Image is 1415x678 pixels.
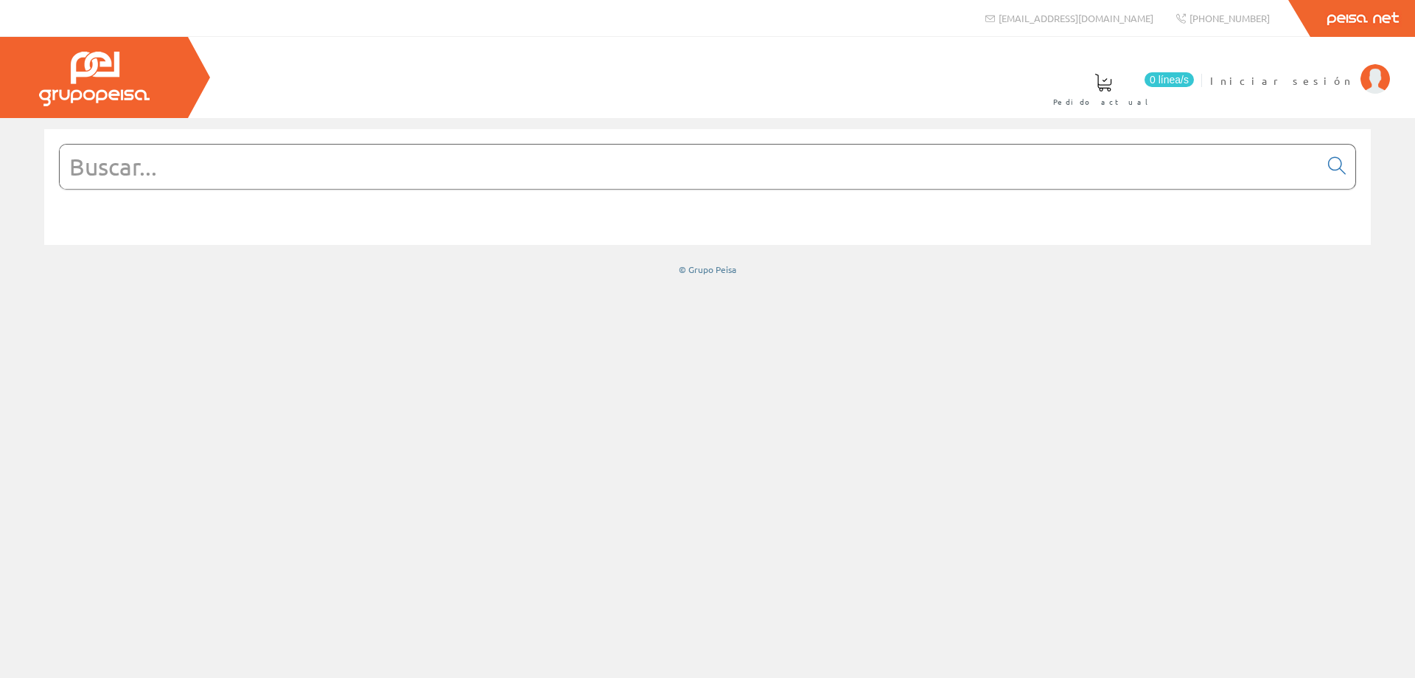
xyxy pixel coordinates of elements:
[999,12,1153,24] span: [EMAIL_ADDRESS][DOMAIN_NAME]
[1210,61,1390,75] a: Iniciar sesión
[1210,73,1353,88] span: Iniciar sesión
[1053,94,1153,109] span: Pedido actual
[1189,12,1270,24] span: [PHONE_NUMBER]
[39,52,150,106] img: Grupo Peisa
[44,263,1371,276] div: © Grupo Peisa
[1145,72,1194,87] span: 0 línea/s
[60,145,1319,189] input: Buscar...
